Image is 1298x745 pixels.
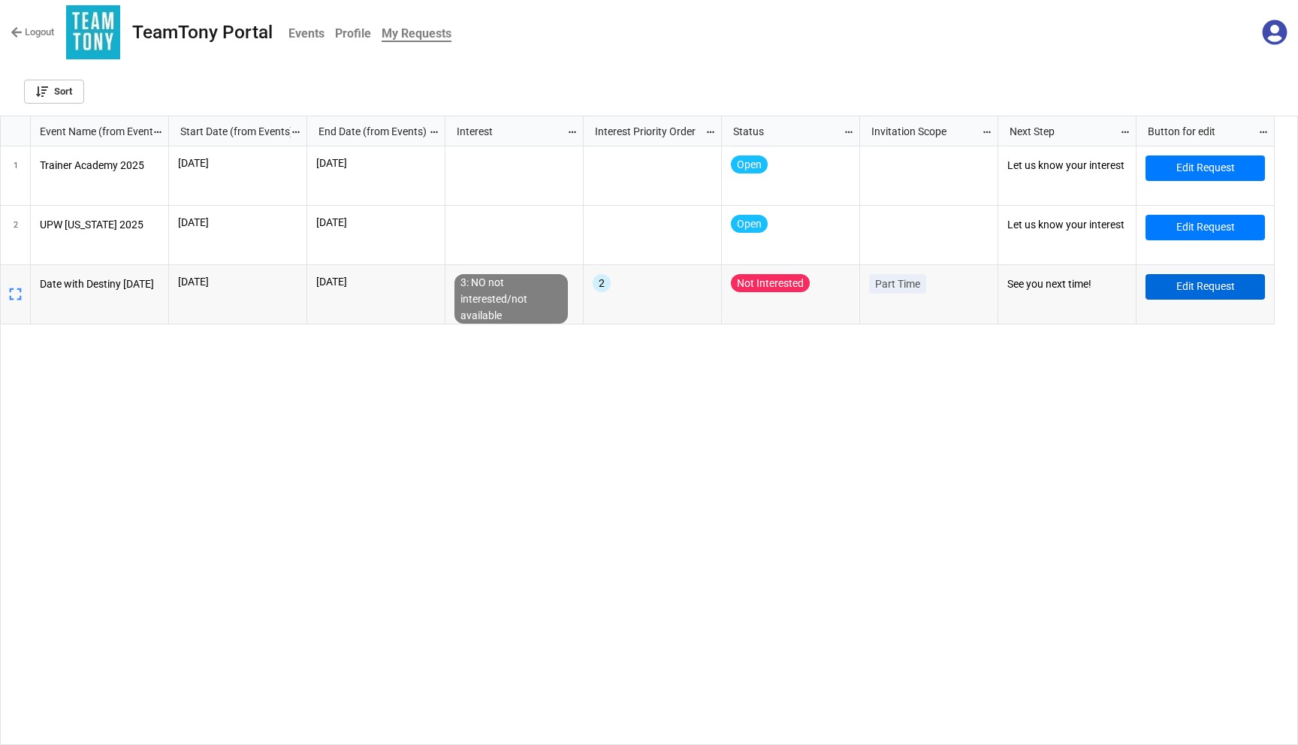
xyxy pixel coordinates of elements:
[178,215,297,230] p: [DATE]
[862,123,981,140] div: Invitation Scope
[1146,155,1265,181] a: Edit Request
[178,155,297,170] p: [DATE]
[288,26,324,41] b: Events
[66,5,120,59] img: 5UwrLBl8uj%2Fteamtony.jpg
[1001,123,1119,140] div: Next Step
[382,26,451,42] b: My Requests
[1139,123,1257,140] div: Button for edit
[11,25,54,40] a: Logout
[40,274,160,295] p: Date with Destiny [DATE]
[316,215,436,230] p: [DATE]
[132,23,273,42] div: TeamTony Portal
[171,123,290,140] div: Start Date (from Events)
[1007,215,1127,236] p: Let us know your interest
[875,276,920,291] p: Part Time
[1007,274,1127,295] p: See you next time!
[283,19,330,48] a: Events
[586,123,705,140] div: Interest Priority Order
[309,123,428,140] div: End Date (from Events)
[448,123,566,140] div: Interest
[1146,215,1265,240] a: Edit Request
[14,146,18,205] span: 1
[330,19,376,48] a: Profile
[24,80,84,104] a: Sort
[1,116,169,146] div: grid
[731,215,768,233] div: Open
[178,274,297,289] p: [DATE]
[724,123,843,140] div: Status
[316,274,436,289] p: [DATE]
[40,155,160,176] p: Trainer Academy 2025
[454,274,568,324] div: 3: NO not interested/not available
[14,206,18,264] span: 2
[335,26,371,41] b: Profile
[376,19,457,48] a: My Requests
[593,274,611,292] div: 2
[40,215,160,236] p: UPW [US_STATE] 2025
[31,123,152,140] div: Event Name (from Events)
[731,155,768,173] div: Open
[731,274,810,292] div: Not Interested
[1146,274,1265,300] a: Edit Request
[1007,155,1127,176] p: Let us know your interest
[316,155,436,170] p: [DATE]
